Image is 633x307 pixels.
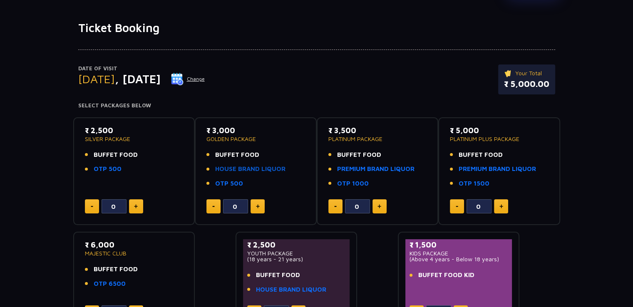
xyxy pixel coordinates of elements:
img: plus [256,204,260,208]
p: ₹ 2,500 [247,239,346,250]
p: Date of Visit [78,64,205,73]
img: plus [377,204,381,208]
p: Your Total [504,69,549,78]
a: PREMIUM BRAND LIQUOR [337,164,415,174]
p: (Above 4 years - Below 18 years) [410,256,508,262]
button: Change [171,72,205,86]
img: minus [456,206,458,207]
h1: Ticket Booking [78,21,555,35]
a: PREMIUM BRAND LIQUOR [459,164,536,174]
p: ₹ 6,000 [85,239,184,250]
h4: Select Packages Below [78,102,555,109]
a: OTP 500 [215,179,243,188]
p: YOUTH PACKAGE [247,250,346,256]
p: PLATINUM PACKAGE [328,136,427,142]
span: BUFFET FOOD [256,270,300,280]
a: HOUSE BRAND LIQUOR [215,164,285,174]
span: [DATE] [78,72,115,86]
a: HOUSE BRAND LIQUOR [256,285,326,295]
p: SILVER PACKAGE [85,136,184,142]
p: ₹ 5,000 [450,125,549,136]
img: ticket [504,69,513,78]
a: OTP 1000 [337,179,369,188]
img: minus [91,206,93,207]
p: ₹ 5,000.00 [504,78,549,90]
p: KIDS PACKAGE [410,250,508,256]
span: BUFFET FOOD KID [418,270,474,280]
p: GOLDEN PACKAGE [206,136,305,142]
span: , [DATE] [115,72,161,86]
img: plus [134,204,138,208]
p: ₹ 3,000 [206,125,305,136]
p: ₹ 2,500 [85,125,184,136]
span: BUFFET FOOD [337,150,381,160]
p: PLATINUM PLUS PACKAGE [450,136,549,142]
p: ₹ 1,500 [410,239,508,250]
img: minus [212,206,215,207]
span: BUFFET FOOD [94,150,138,160]
span: BUFFET FOOD [94,265,138,274]
a: OTP 1500 [459,179,489,188]
a: OTP 6500 [94,279,126,289]
span: BUFFET FOOD [215,150,259,160]
img: minus [334,206,337,207]
p: ₹ 3,500 [328,125,427,136]
a: OTP 500 [94,164,122,174]
p: MAJESTIC CLUB [85,250,184,256]
span: BUFFET FOOD [459,150,503,160]
img: plus [499,204,503,208]
p: (18 years - 21 years) [247,256,346,262]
